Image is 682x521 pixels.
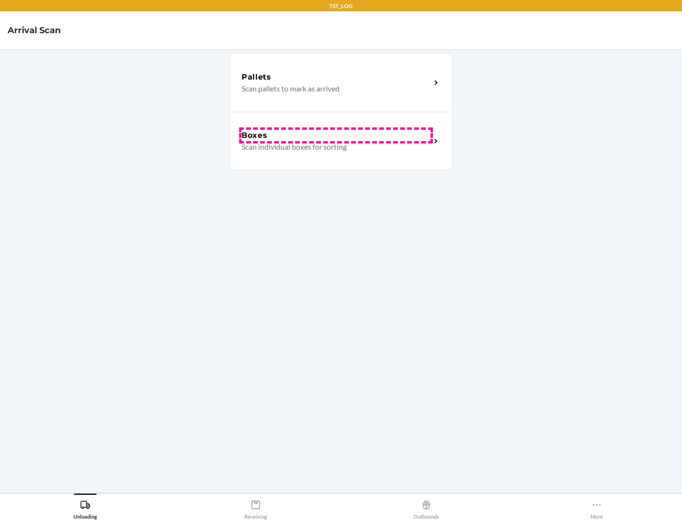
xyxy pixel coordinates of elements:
[242,72,271,83] h5: Pallets
[8,24,61,36] h4: Arrival Scan
[591,496,603,520] div: More
[230,112,452,171] a: BoxesScan individual boxes for sorting
[170,494,341,520] button: Receiving
[341,494,511,520] button: Outbounds
[329,2,353,10] p: TST_LOG
[413,496,439,520] div: Outbounds
[244,496,267,520] div: Receiving
[73,496,97,520] div: Unloading
[511,494,682,520] button: More
[242,141,423,153] p: Scan individual boxes for sorting
[242,83,423,94] p: Scan pallets to mark as arrived
[230,53,452,112] a: PalletsScan pallets to mark as arrived
[242,130,268,141] h5: Boxes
